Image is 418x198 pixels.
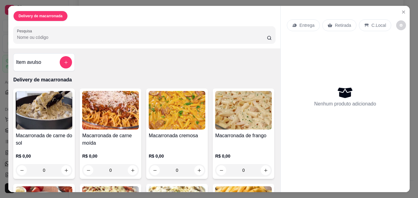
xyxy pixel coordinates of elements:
[399,7,408,17] button: Close
[299,22,315,28] p: Entrega
[18,14,62,19] p: Delivery de macarronada
[314,100,376,108] p: Nenhum produto adicionado
[17,34,267,40] input: Pesquisa
[82,91,139,130] img: product-image
[396,20,406,30] button: decrease-product-quantity
[215,153,272,159] p: R$ 0,00
[13,76,275,84] p: Delivery de macarronada
[60,56,72,68] button: add-separate-item
[215,132,272,139] h4: Macarronada de frango
[149,91,205,130] img: product-image
[372,22,386,28] p: C.Local
[16,59,41,66] h4: Item avulso
[215,91,272,130] img: product-image
[149,153,205,159] p: R$ 0,00
[82,153,139,159] p: R$ 0,00
[17,28,34,34] label: Pesquisa
[16,91,72,130] img: product-image
[335,22,351,28] p: Retirada
[16,132,72,147] h4: Macarronada de carne do sol
[16,153,72,159] p: R$ 0,00
[82,132,139,147] h4: Macarronada de carne moída
[149,132,205,139] h4: Macarronada cremosa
